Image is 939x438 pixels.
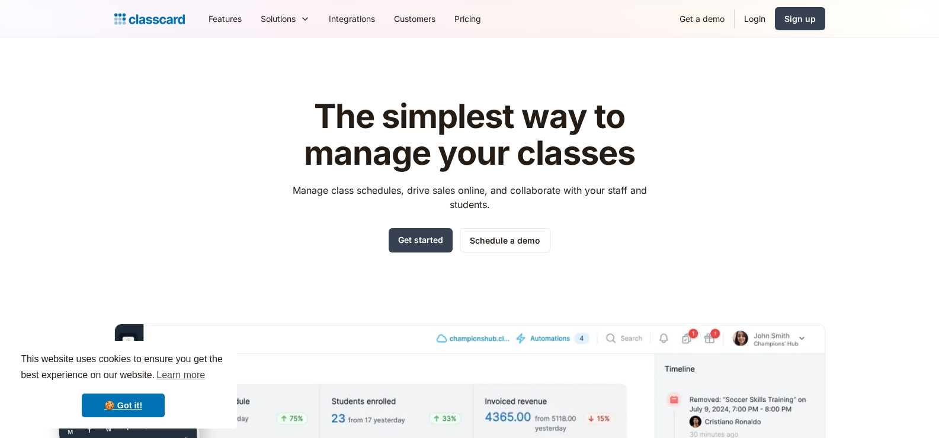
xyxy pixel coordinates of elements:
[9,341,237,429] div: cookieconsent
[735,5,775,32] a: Login
[460,228,550,252] a: Schedule a demo
[281,98,658,171] h1: The simplest way to manage your classes
[261,12,296,25] div: Solutions
[21,352,226,384] span: This website uses cookies to ensure you get the best experience on our website.
[319,5,384,32] a: Integrations
[251,5,319,32] div: Solutions
[384,5,445,32] a: Customers
[82,394,165,417] a: dismiss cookie message
[155,366,207,384] a: learn more about cookies
[389,228,453,252] a: Get started
[670,5,734,32] a: Get a demo
[784,12,816,25] div: Sign up
[445,5,491,32] a: Pricing
[775,7,825,30] a: Sign up
[199,5,251,32] a: Features
[281,183,658,212] p: Manage class schedules, drive sales online, and collaborate with your staff and students.
[114,11,185,27] a: Logo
